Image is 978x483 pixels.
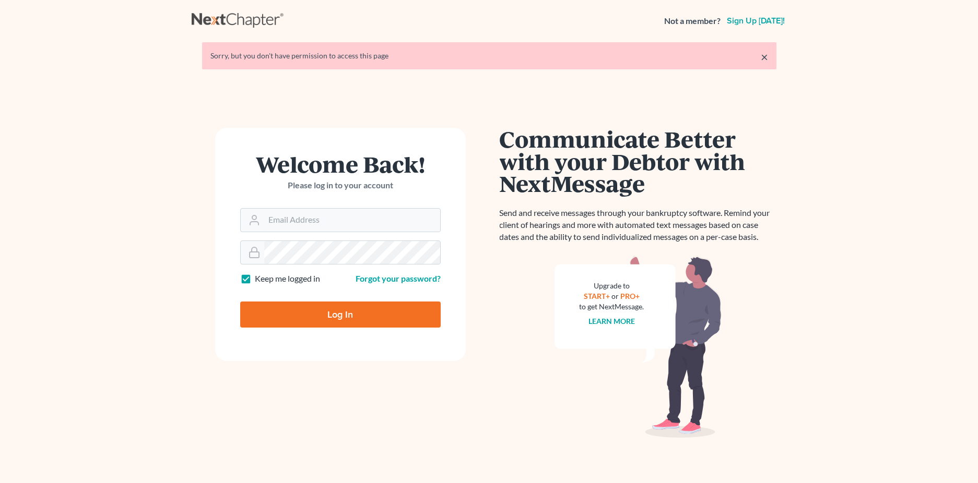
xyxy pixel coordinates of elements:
[664,15,721,27] strong: Not a member?
[584,292,610,300] a: START+
[240,179,441,191] p: Please log in to your account
[240,153,441,175] h1: Welcome Back!
[240,301,441,328] input: Log In
[264,209,440,232] input: Email Address
[210,51,768,61] div: Sorry, but you don't have permission to access this page
[555,256,722,438] img: nextmessage_bg-59042aed3d76b12b5cd301f8e5b87938c9018125f34e5fa2b7a6b67550977c72.svg
[420,214,432,226] keeper-lock: Open Keeper Popup
[500,207,776,243] p: Send and receive messages through your bankruptcy software. Remind your client of hearings and mo...
[725,17,787,25] a: Sign up [DATE]!
[500,128,776,195] h1: Communicate Better with your Debtor with NextMessage
[620,292,640,300] a: PRO+
[255,273,320,285] label: Keep me logged in
[761,51,768,63] a: ×
[611,292,619,300] span: or
[588,317,635,325] a: Learn more
[580,301,644,312] div: to get NextMessage.
[356,273,441,283] a: Forgot your password?
[580,281,644,291] div: Upgrade to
